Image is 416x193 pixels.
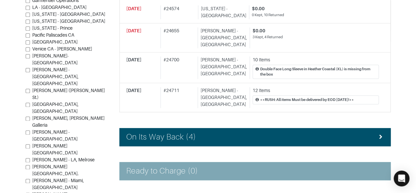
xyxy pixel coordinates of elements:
span: [PERSON_NAME] - [GEOGRAPHIC_DATA], [GEOGRAPHIC_DATA] [32,67,79,86]
input: [US_STATE] - Prince [26,26,30,31]
div: # 24574 [160,5,195,19]
div: 3 Kept, 4 Returned [253,34,379,40]
span: [GEOGRAPHIC_DATA], [GEOGRAPHIC_DATA] [32,102,79,114]
span: [DATE] [126,6,141,11]
input: [PERSON_NAME][GEOGRAPHIC_DATA]. [26,165,30,169]
span: [US_STATE] - Prince [32,26,73,31]
span: [US_STATE] - [GEOGRAPHIC_DATA] [32,12,105,17]
div: [PERSON_NAME] - [GEOGRAPHIC_DATA], [GEOGRAPHIC_DATA] [198,87,247,108]
div: $0.00 [252,5,379,12]
span: Venice CA - [PERSON_NAME] [32,47,92,52]
span: Pacific Paliscades CA [32,33,74,38]
span: [DATE] [126,57,141,62]
input: [GEOGRAPHIC_DATA], [GEOGRAPHIC_DATA] [26,103,30,107]
input: Pacific Paliscades CA [26,33,30,38]
div: # 24711 [160,87,195,108]
div: # 24655 [160,27,195,48]
span: [DATE] [126,28,141,33]
input: LA - [GEOGRAPHIC_DATA] [26,6,30,10]
span: [PERSON_NAME] - [GEOGRAPHIC_DATA] [32,130,78,142]
div: [PERSON_NAME] - [GEOGRAPHIC_DATA], [GEOGRAPHIC_DATA] [198,56,247,79]
div: Open Intercom Messenger [394,171,409,186]
div: 12 Items [253,87,379,94]
input: [PERSON_NAME] ([PERSON_NAME] St.) [26,89,30,93]
div: **RUSH: All items Must be delivered by EOD [DATE]!** [260,97,354,103]
span: [PERSON_NAME]-[GEOGRAPHIC_DATA] [32,53,78,66]
div: [PERSON_NAME] - [GEOGRAPHIC_DATA], [GEOGRAPHIC_DATA] [198,27,247,48]
span: [PERSON_NAME] - Miami, [GEOGRAPHIC_DATA] [32,178,84,190]
input: [PERSON_NAME] - [GEOGRAPHIC_DATA] [26,130,30,135]
input: [PERSON_NAME], [PERSON_NAME] Galleria [26,116,30,121]
span: LA - [GEOGRAPHIC_DATA] [32,5,86,10]
span: [PERSON_NAME], [PERSON_NAME] Galleria [32,116,105,128]
input: [US_STATE] - [GEOGRAPHIC_DATA] [26,13,30,17]
div: $0.00 [253,27,379,34]
span: [GEOGRAPHIC_DATA] [32,40,78,45]
input: [PERSON_NAME]-[GEOGRAPHIC_DATA] [26,54,30,58]
span: [PERSON_NAME][GEOGRAPHIC_DATA]. [32,164,79,177]
div: Double Face Long Sleeve in Heather Coastal (XL) is missing from the box [260,66,376,78]
input: [PERSON_NAME] - LA, Melrose [26,158,30,162]
span: [PERSON_NAME] - LA, Melrose [32,157,95,163]
span: [US_STATE] - [GEOGRAPHIC_DATA] [32,19,105,24]
div: 10 Items [253,56,379,63]
input: [US_STATE] - [GEOGRAPHIC_DATA] [26,19,30,24]
div: # 24700 [160,56,195,79]
input: [PERSON_NAME] - [GEOGRAPHIC_DATA], [GEOGRAPHIC_DATA] [26,68,30,72]
input: [GEOGRAPHIC_DATA] [26,40,30,45]
input: [PERSON_NAME][GEOGRAPHIC_DATA] [26,144,30,148]
span: [PERSON_NAME] ([PERSON_NAME] St.) [32,88,105,100]
input: Venice CA - [PERSON_NAME] [26,47,30,51]
div: 0 Kept, 10 Returned [252,12,379,18]
h4: Ready to Charge (0) [126,166,198,176]
div: [US_STATE] - [GEOGRAPHIC_DATA] [198,5,246,19]
span: [PERSON_NAME][GEOGRAPHIC_DATA] [32,144,78,156]
input: [PERSON_NAME] - Miami, [GEOGRAPHIC_DATA] [26,179,30,183]
h4: On Its Way Back (4) [126,132,196,142]
span: [DATE] [126,88,141,93]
